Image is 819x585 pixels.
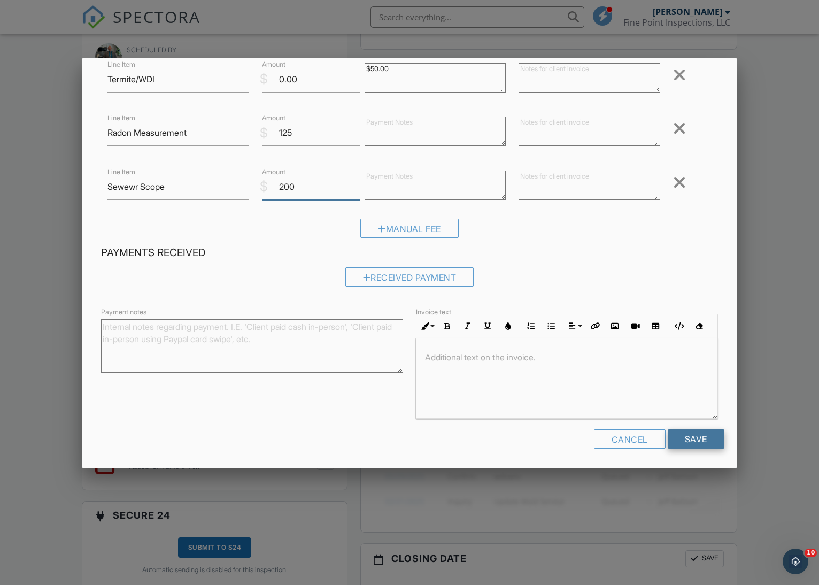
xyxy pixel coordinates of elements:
[783,549,808,574] iframe: Intercom live chat
[107,113,135,123] label: Line Item
[260,178,268,196] div: $
[262,60,285,70] label: Amount
[101,246,718,260] h4: Payments Received
[262,113,285,123] label: Amount
[457,316,477,336] button: Italic (⌘I)
[625,316,645,336] button: Insert Video
[689,316,709,336] button: Clear Formatting
[416,307,451,317] label: Invoice text
[101,307,146,317] label: Payment notes
[605,316,625,336] button: Insert Image (⌘P)
[107,167,135,176] label: Line Item
[477,316,498,336] button: Underline (⌘U)
[360,219,459,238] div: Manual Fee
[360,226,459,237] a: Manual Fee
[345,275,474,286] a: Received Payment
[668,316,689,336] button: Code View
[345,267,474,287] div: Received Payment
[584,316,605,336] button: Insert Link (⌘K)
[521,316,541,336] button: Ordered List
[437,316,457,336] button: Bold (⌘B)
[805,549,817,557] span: 10
[260,124,268,142] div: $
[107,60,135,70] label: Line Item
[260,70,268,88] div: $
[365,63,506,93] textarea: $50.00
[564,316,584,336] button: Align
[262,167,285,176] label: Amount
[668,429,724,449] input: Save
[594,429,666,449] div: Cancel
[498,316,518,336] button: Colors
[645,316,666,336] button: Insert Table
